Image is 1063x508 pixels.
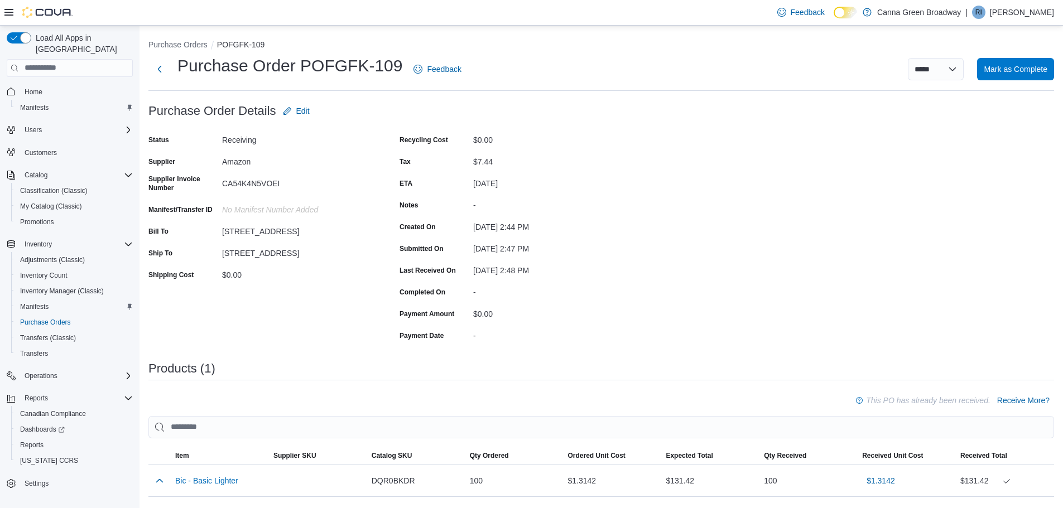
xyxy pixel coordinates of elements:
label: Created On [400,222,436,231]
span: Settings [20,476,133,490]
p: $0.00 [78,496,146,507]
div: [STREET_ADDRESS] [222,244,372,258]
div: 100 [465,470,564,492]
div: - [325,96,474,110]
label: Submitted On [400,244,444,253]
button: Item [171,447,269,465]
div: [DATE] 2:44 PM [325,118,474,132]
span: Received Unit Cost [862,451,923,460]
label: Created On [251,123,287,132]
p: $131.42 [78,465,146,476]
div: CA54K4N5VOEI [74,75,223,88]
button: Bic - Basic Lighter [175,476,238,485]
span: Qty Received [720,351,763,360]
button: Catalog [2,167,137,183]
div: $0.00 [473,131,623,144]
button: Mark as Complete [977,58,1054,80]
span: Expected Total [666,451,713,460]
p: | [965,6,968,19]
h1: Purchase Order POFGFK-109 [177,55,402,77]
button: Users [20,123,46,137]
button: Bic - Basic Lighter [27,376,90,385]
label: Completed On [400,288,445,297]
button: Catalog [20,168,52,182]
span: Supplier SKU [142,351,185,360]
p: This PO has already been received. [875,294,999,307]
label: Submitted On [251,144,295,153]
span: Canadian Compliance [16,407,133,420]
div: 100 [369,370,485,392]
span: Operations [20,369,133,383]
span: Qty Ordered [470,451,509,460]
span: Received Total [960,451,1007,460]
button: Inventory [20,238,56,251]
button: Purchase Orders [11,315,137,330]
p: Shipping [4,480,73,491]
span: Inventory [25,240,52,249]
h3: Purchase Order Details [148,104,276,118]
button: Qty Ordered [465,447,564,465]
div: [DATE] [325,75,474,88]
div: Raven Irwin [972,6,985,19]
span: Promotions [16,215,133,229]
span: Reports [16,438,133,452]
span: Feedback [427,64,461,75]
button: Received Total [947,347,1063,365]
button: Received Unit Cost [832,347,947,365]
button: $1.3142 [836,370,874,392]
label: Status [148,136,169,144]
label: Bill To [148,227,169,236]
button: Inventory Count [11,268,137,283]
label: Recycling Cost [400,136,448,144]
button: Supplier SKU [269,447,367,465]
span: Ordered Unit Cost [568,451,626,460]
button: Catalog SKU [253,347,369,365]
span: [US_STATE] CCRS [20,456,78,465]
div: No Manifest Number added [74,101,223,114]
label: Payment Date [400,331,444,340]
button: Ordered Unit Cost [564,447,662,465]
span: Received Unit Cost [836,351,897,360]
span: Catalog SKU [258,351,299,360]
a: Classification (Classic) [16,184,92,197]
button: Catalog SKU [367,447,465,465]
span: Inventory [20,238,133,251]
input: Dark Mode [834,7,857,18]
a: Inventory Manager (Classic) [16,284,108,298]
div: No Manifest Number added [222,201,372,214]
span: Purchase Orders [16,316,133,329]
span: Manifests [16,101,133,114]
span: Catalog [20,168,133,182]
a: Feedback [773,1,829,23]
button: Manifests [11,100,137,115]
span: DQR0BKDR [258,374,301,388]
span: Customers [20,146,133,159]
p: Totals [4,446,73,457]
p: $131.42 [150,465,219,476]
span: Promotions [20,217,54,226]
div: $1.3142 [485,370,600,392]
span: Dashboards [20,425,65,434]
p: Received [150,446,219,457]
div: - [473,283,623,297]
div: [STREET_ADDRESS] [74,123,223,136]
label: Last Received On [400,266,456,275]
span: Classification (Classic) [20,186,88,195]
div: [DATE] 2:44 PM [473,218,623,231]
button: Ordered Unit Cost [485,347,600,365]
p: $0.00 [150,480,219,491]
span: Reports [20,391,133,405]
div: [STREET_ADDRESS] [74,144,223,158]
a: Transfers [16,347,52,360]
span: Catalog SKU [372,451,412,460]
label: Shipping Cost [148,270,194,279]
label: Payment Date [251,231,295,240]
span: Received Total [952,351,999,360]
button: POFGFK-109 [217,40,265,49]
button: Customers [2,144,137,161]
span: Users [25,125,42,134]
button: Expected Total [600,347,716,365]
p: Canna Green Broadway [877,6,961,19]
a: Home [20,85,47,99]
